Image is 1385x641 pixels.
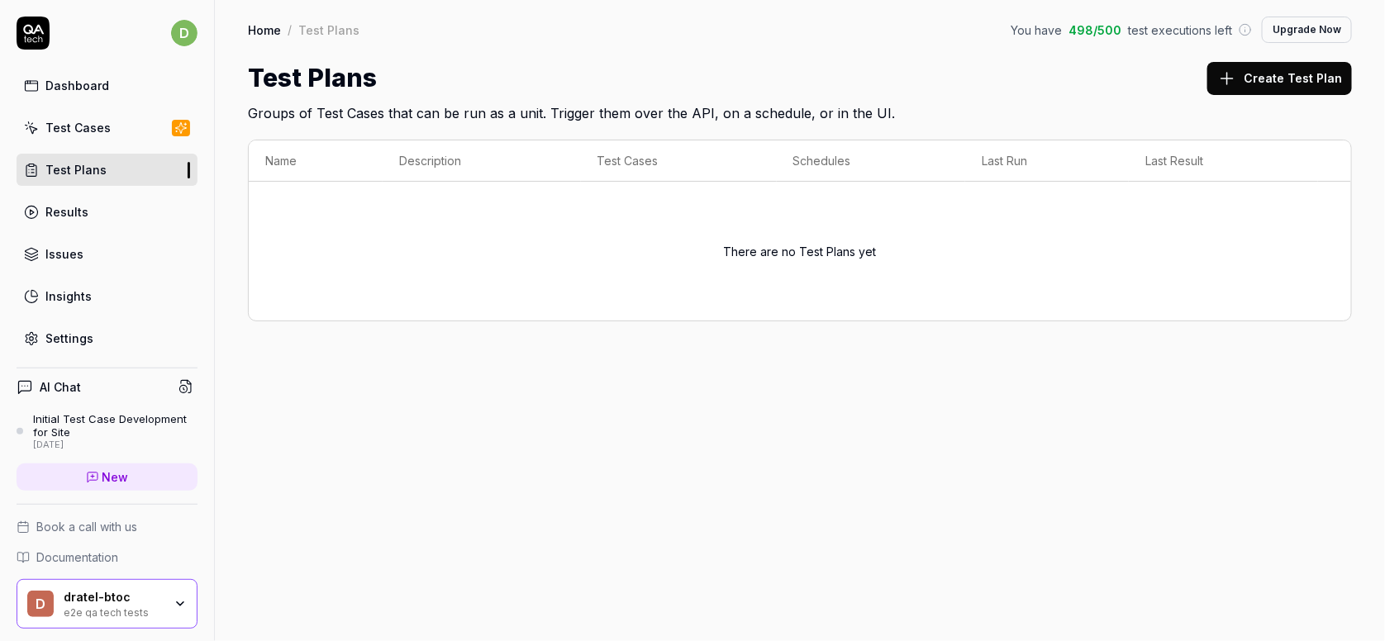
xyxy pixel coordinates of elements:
a: Initial Test Case Development for Site[DATE] [17,412,198,450]
a: Dashboard [17,69,198,102]
div: Dashboard [45,77,109,94]
div: dratel-btoc [64,590,163,605]
div: [DATE] [33,439,198,451]
a: Results [17,196,198,228]
div: / [288,21,292,38]
a: Documentation [17,548,198,566]
a: Insights [17,280,198,312]
span: You have [1011,21,1062,39]
div: Settings [45,330,93,347]
div: Insights [45,287,92,305]
a: Book a call with us [17,518,198,535]
div: e2e qa tech tests [64,605,163,618]
span: d [171,20,198,46]
a: New [17,463,198,491]
th: Schedules [777,140,966,182]
div: Results [45,203,88,221]
button: Create Test Plan [1207,62,1352,95]
a: Test Cases [17,112,198,144]
h1: Test Plans [248,59,377,97]
h4: AI Chat [40,378,81,396]
span: Documentation [36,548,118,566]
span: Book a call with us [36,518,137,535]
a: Home [248,21,281,38]
a: Test Plans [17,154,198,186]
th: Last Result [1129,140,1318,182]
th: Test Cases [581,140,777,182]
div: Initial Test Case Development for Site [33,412,198,439]
div: There are no Test Plans yet [265,192,1335,311]
th: Last Run [965,140,1129,182]
div: Test Cases [45,119,111,136]
span: 498 / 500 [1068,21,1121,39]
span: New [102,468,129,486]
th: Description [383,140,580,182]
div: Test Plans [45,161,107,178]
h2: Groups of Test Cases that can be run as a unit. Trigger them over the API, on a schedule, or in t... [248,97,1352,123]
a: Settings [17,322,198,354]
th: Name [249,140,383,182]
button: d [171,17,198,50]
button: Upgrade Now [1262,17,1352,43]
button: ddratel-btoce2e qa tech tests [17,579,198,629]
a: Issues [17,238,198,270]
span: test executions left [1128,21,1232,39]
div: Issues [45,245,83,263]
div: Test Plans [298,21,359,38]
span: d [27,591,54,617]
